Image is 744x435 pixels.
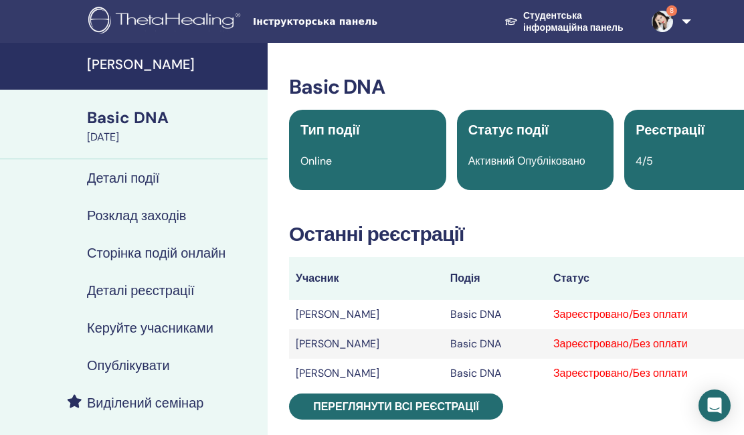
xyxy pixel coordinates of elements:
[300,121,360,139] span: Тип події
[87,395,203,411] h4: Виділений семінар
[87,245,225,261] h4: Сторінка подій онлайн
[87,56,260,72] h4: [PERSON_NAME]
[652,11,673,32] img: default.jpg
[87,129,260,145] div: [DATE]
[636,121,705,139] span: Реєстрації
[87,207,186,224] h4: Розклад заходів
[87,106,260,129] div: Basic DNA
[253,15,454,29] span: Інструкторська панель
[88,7,245,37] img: logo.png
[504,17,518,26] img: graduation-cap-white.svg
[444,300,547,329] td: Basic DNA
[666,5,677,16] span: 8
[444,257,547,300] th: Подія
[313,400,479,414] span: Переглянути всі реєстрації
[468,154,585,168] span: Активний Опубліковано
[87,357,170,373] h4: Опублікувати
[87,320,213,336] h4: Керуйте учасниками
[289,359,444,388] td: [PERSON_NAME]
[79,106,268,145] a: Basic DNA[DATE]
[494,3,641,40] a: Студентська інформаційна панель
[289,329,444,359] td: [PERSON_NAME]
[699,389,731,422] div: Open Intercom Messenger
[289,394,503,420] a: Переглянути всі реєстрації
[636,154,653,168] span: 4/5
[444,359,547,388] td: Basic DNA
[87,282,195,298] h4: Деталі реєстрації
[444,329,547,359] td: Basic DNA
[300,154,332,168] span: Online
[289,257,444,300] th: Учасник
[87,170,159,186] h4: Деталі події
[468,121,549,139] span: Статус події
[289,300,444,329] td: [PERSON_NAME]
